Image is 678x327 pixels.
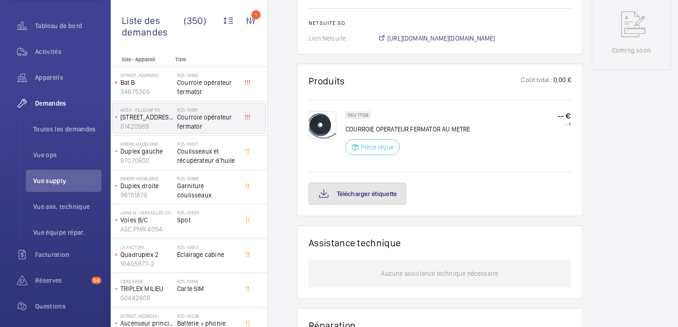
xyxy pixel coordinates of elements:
span: Réserves [35,276,88,285]
p: 34675305 [120,87,173,96]
p: Aucune assistance technique nécessaire [381,260,498,287]
p: -- € [558,121,571,126]
p: [STREET_ADDRESS] [120,313,173,319]
p: SKU 17124 [348,113,369,117]
h2: R25-10668 [177,176,238,181]
p: Quadruplex 2 [120,250,173,259]
p: 50442609 [120,293,173,303]
span: Facturation [35,250,101,259]
p: 96151879 [120,190,173,200]
span: Courroie opérateur fermator [177,113,238,131]
p: Ligne N - VERSAILLES CHANTIERS [120,210,173,215]
p: [STREET_ADDRESS] [120,72,173,78]
span: Spot [177,215,238,225]
h2: R25-10671 [177,141,238,147]
span: Questions [35,302,101,311]
span: Toutes les demandes [33,125,101,134]
span: Vue équipe répar. [33,228,101,237]
p: 0,00 € [553,75,571,87]
h2: R25-10618 [177,279,238,284]
p: Kwerk Madeleine [120,176,173,181]
p: Duplex droite [120,181,173,190]
h1: Assistance technique [309,237,401,249]
p: 4053 - VILLEJUIF 05 [120,107,173,113]
span: Appareils [35,73,101,82]
span: Carte SIM [177,284,238,293]
p: 10405877-2 [120,259,173,268]
h2: R25-10659 [177,210,238,215]
p: [STREET_ADDRESS] [120,113,173,122]
span: Vue ops [33,150,101,160]
p: La Factory [120,244,173,250]
p: Site - Appareil [111,56,172,63]
span: Coulisseaux et récupérateur d'huile [177,147,238,165]
span: Courroie opérateur fermator [177,78,238,96]
p: Duplex gauche [120,147,173,156]
span: Demandes [35,99,101,108]
span: Activités [35,47,101,56]
button: Télécharger étiquette [309,183,406,205]
span: Éclairage cabine [177,250,238,259]
span: 54 [91,277,101,284]
p: COURROIE OPERATEUR FERMATOR AU METRE [345,125,470,134]
span: Vue supply [33,176,101,185]
p: 97070600 [120,156,173,165]
span: Tableau de bord [35,21,101,30]
h2: R25-10691 [177,107,238,113]
p: Coût total : [521,75,552,87]
p: Bat B [120,78,173,87]
h1: Produits [309,75,345,87]
span: Garniture coulisseaux [177,181,238,200]
p: Pièce reçue [361,143,394,152]
p: Titre [175,56,236,63]
p: 81420989 [120,122,173,131]
h2: R25-10653 [177,244,238,250]
h2: Netsuite SO [309,20,571,26]
img: JuVBgMM9Pqdy-fRIJO64tTC0HBDtFM-GJIQfvKny33hqpXrM.png [309,111,336,139]
p: ASC.PMR 4054 [120,225,173,234]
p: Coming soon [612,46,651,55]
h2: R25-10692 [177,72,238,78]
span: [URL][DOMAIN_NAME][DOMAIN_NAME] [387,34,495,43]
h2: R25-10536 [177,313,238,319]
p: TRIPLEX MILIEU [120,284,173,293]
span: Vue ass. technique [33,202,101,211]
p: CBRE SIEGE [120,279,173,284]
p: Kwerk Madeleine [120,141,173,147]
span: Liste des demandes [122,15,184,38]
p: Voies B/C [120,215,173,225]
a: [URL][DOMAIN_NAME][DOMAIN_NAME] [378,34,495,43]
p: -- € [558,111,571,121]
